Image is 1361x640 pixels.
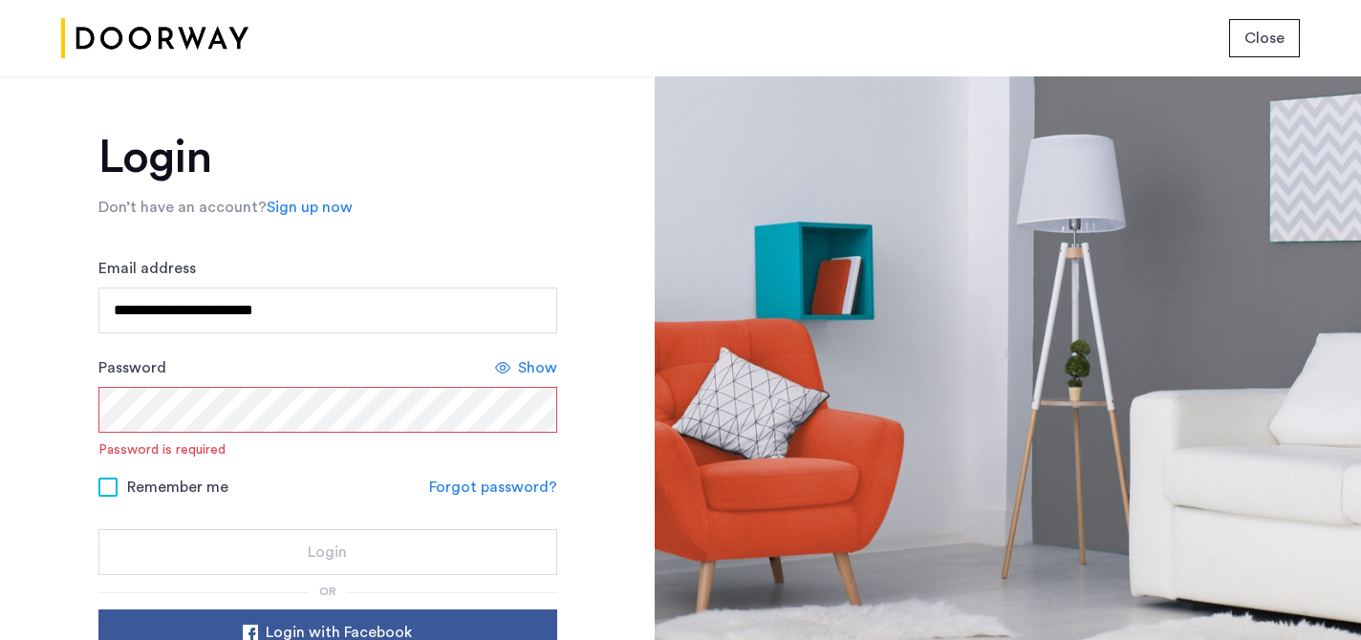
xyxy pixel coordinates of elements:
[518,356,557,379] span: Show
[98,257,196,280] label: Email address
[98,440,226,459] div: Password is required
[308,541,347,564] span: Login
[98,200,267,215] span: Don’t have an account?
[98,529,557,575] button: button
[1244,27,1285,50] span: Close
[1229,19,1300,57] button: button
[98,356,166,379] label: Password
[61,3,248,75] img: logo
[127,476,228,499] span: Remember me
[98,135,557,181] h1: Login
[319,586,336,597] span: or
[267,196,353,219] a: Sign up now
[429,476,557,499] a: Forgot password?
